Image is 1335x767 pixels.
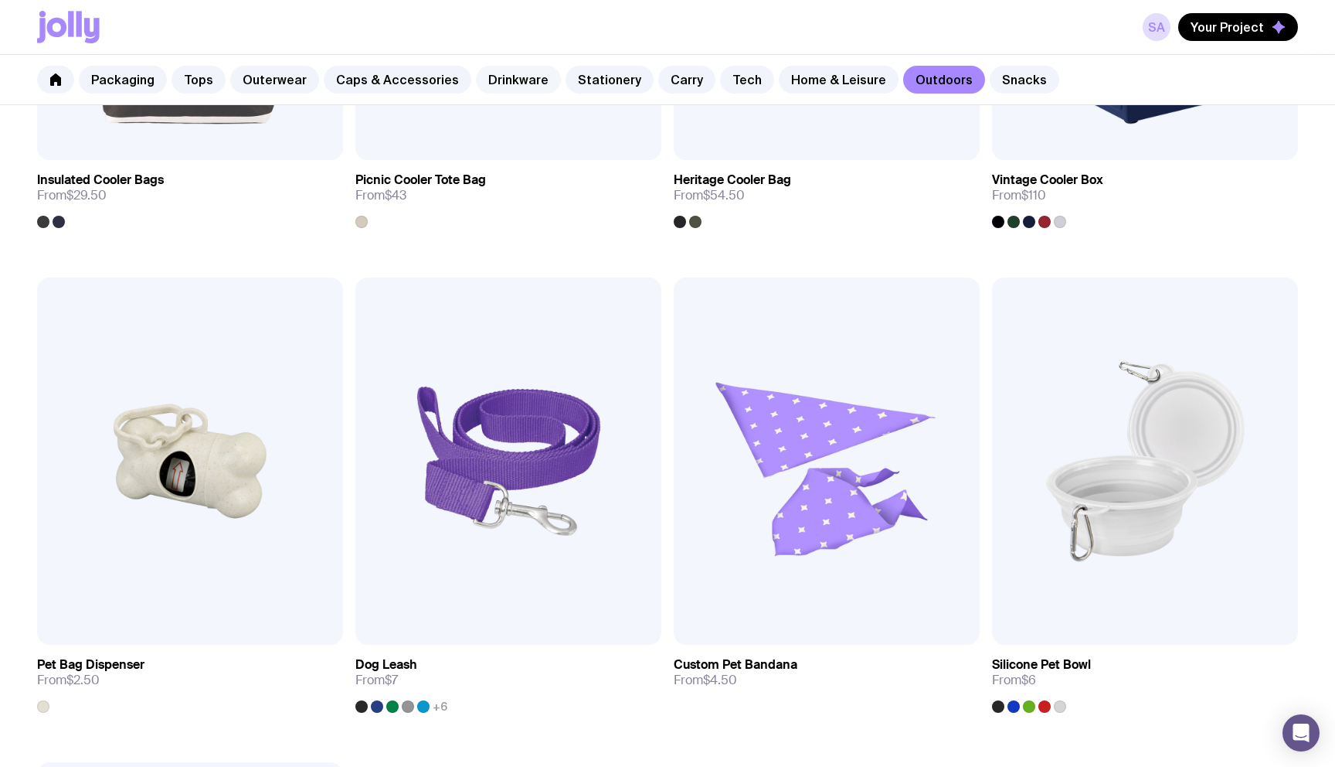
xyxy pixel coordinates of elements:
a: Outerwear [230,66,319,94]
a: Silicone Pet BowlFrom$6 [992,645,1298,713]
a: Pet Bag DispenserFrom$2.50 [37,645,343,713]
span: From [355,673,398,688]
span: +6 [433,701,447,713]
span: From [674,673,737,688]
h3: Heritage Cooler Bag [674,172,791,188]
h3: Insulated Cooler Bags [37,172,164,188]
a: Custom Pet BandanaFrom$4.50 [674,645,980,701]
a: Outdoors [903,66,985,94]
h3: Silicone Pet Bowl [992,657,1091,673]
span: From [674,188,745,203]
h3: Picnic Cooler Tote Bag [355,172,486,188]
span: $2.50 [66,672,100,688]
a: Tops [172,66,226,94]
a: Carry [658,66,715,94]
span: From [992,188,1046,203]
h3: Pet Bag Dispenser [37,657,144,673]
span: $54.50 [703,187,745,203]
a: Packaging [79,66,167,94]
a: Insulated Cooler BagsFrom$29.50 [37,160,343,228]
span: $43 [385,187,406,203]
a: Drinkware [476,66,561,94]
span: From [355,188,406,203]
span: $6 [1021,672,1036,688]
a: sa [1143,13,1170,41]
a: Home & Leisure [779,66,898,94]
span: $7 [385,672,398,688]
a: Vintage Cooler BoxFrom$110 [992,160,1298,228]
span: Your Project [1191,19,1264,35]
span: From [37,188,107,203]
a: Picnic Cooler Tote BagFrom$43 [355,160,661,228]
a: Caps & Accessories [324,66,471,94]
span: From [37,673,100,688]
a: Heritage Cooler BagFrom$54.50 [674,160,980,228]
a: Stationery [566,66,654,94]
span: $4.50 [703,672,737,688]
span: $110 [1021,187,1046,203]
div: Open Intercom Messenger [1282,714,1320,752]
a: Snacks [990,66,1059,94]
a: Tech [720,66,774,94]
h3: Custom Pet Bandana [674,657,797,673]
span: $29.50 [66,187,107,203]
button: Your Project [1178,13,1298,41]
span: From [992,673,1036,688]
a: Dog LeashFrom$7+6 [355,645,661,713]
h3: Vintage Cooler Box [992,172,1103,188]
h3: Dog Leash [355,657,417,673]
